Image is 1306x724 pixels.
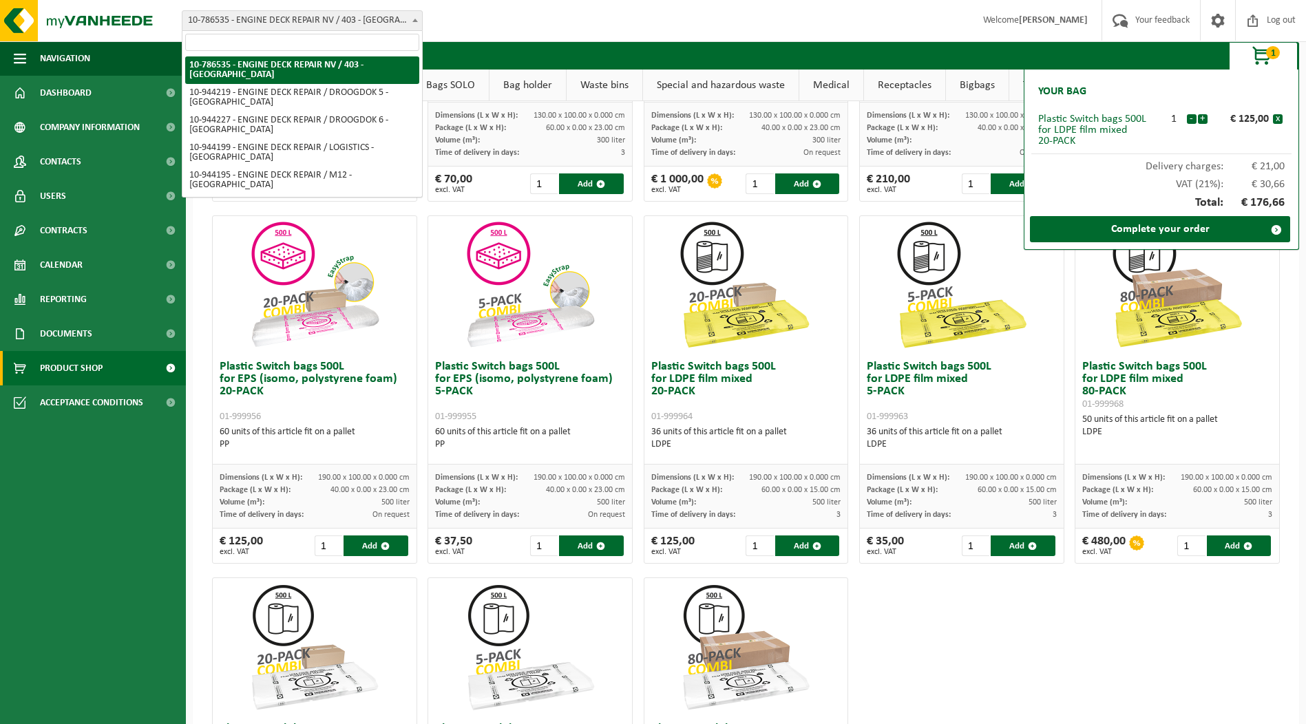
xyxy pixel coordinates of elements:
span: excl. VAT [651,548,695,556]
span: Time of delivery in days: [651,511,735,519]
span: Company information [40,110,140,145]
span: 500 liter [597,498,625,507]
span: Contacts [40,145,81,179]
span: Dimensions (L x W x H): [651,473,734,482]
span: Package (L x W x H): [867,124,938,132]
span: 500 liter [1244,498,1272,507]
img: 01-999961 [246,578,383,716]
div: € 37,50 [435,535,472,556]
span: On request [372,511,410,519]
span: Dashboard [40,76,92,110]
span: Time of delivery in days: [1082,511,1166,519]
h3: Plastic Switch bags 500L for LDPE film mixed 5-PACK [867,361,1057,423]
button: 1 [1229,42,1298,70]
input: 1 [1177,535,1205,556]
button: Add [775,173,839,194]
div: € 35,00 [867,535,904,556]
span: On request [1020,149,1057,157]
span: Volume (m³): [220,498,264,507]
span: Contracts [40,213,87,248]
span: Dimensions (L x W x H): [435,473,518,482]
div: VAT (21%): [1031,172,1292,190]
span: 130.00 x 100.00 x 0.000 cm [965,111,1057,120]
li: 10-944199 - ENGINE DECK REPAIR / LOGISTICS - [GEOGRAPHIC_DATA] [185,139,419,167]
span: Volume (m³): [867,136,912,145]
div: PP [435,438,625,451]
img: 01-999960 [461,578,599,716]
span: On request [803,149,841,157]
span: excl. VAT [867,186,910,194]
span: 3 [1268,511,1272,519]
div: 60 units of this article fit on a pallet [435,426,625,451]
span: 300 liter [597,136,625,145]
a: Complete your order [1030,216,1290,242]
span: Time of delivery in days: [867,149,951,157]
span: 3 [836,511,841,519]
div: € 210,00 [867,173,910,194]
h3: Plastic Switch bags 500L for LDPE film mixed 20-PACK [651,361,841,423]
span: 130.00 x 100.00 x 0.000 cm [534,111,625,120]
span: € 21,00 [1223,161,1285,172]
span: 3 [621,149,625,157]
span: 1 [1266,46,1280,59]
div: PP [220,438,410,451]
span: Dimensions (L x W x H): [435,111,518,120]
button: Add [559,173,623,194]
span: 10-786535 - ENGINE DECK REPAIR NV / 403 - ANTWERPEN [182,10,423,31]
span: 190.00 x 100.00 x 0.000 cm [1181,473,1272,482]
span: Package (L x W x H): [1082,486,1153,494]
span: 60.00 x 0.00 x 15.00 cm [978,486,1057,494]
span: Dimensions (L x W x H): [867,473,949,482]
span: € 176,66 [1223,197,1285,209]
span: 40.00 x 0.00 x 23.00 cm [978,124,1057,132]
a: Medical [799,70,863,101]
span: 60.00 x 0.00 x 23.00 cm [546,124,625,132]
img: 01-999955 [461,216,599,354]
button: x [1273,114,1283,124]
button: Add [344,535,408,556]
img: 01-999970 [677,578,814,716]
span: 40.00 x 0.00 x 23.00 cm [761,124,841,132]
span: Acceptance conditions [40,385,143,420]
img: 01-999968 [1108,216,1246,354]
span: Volume (m³): [867,498,912,507]
h3: Plastic Switch bags 500L for EPS (isomo, polystyrene foam) 5-PACK [435,361,625,423]
li: 10-944195 - ENGINE DECK REPAIR / M12 - [GEOGRAPHIC_DATA] [185,167,419,194]
div: LDPE [867,438,1057,451]
span: Product Shop [40,351,103,385]
span: 01-999956 [220,412,261,422]
div: € 1 000,00 [651,173,704,194]
h3: Plastic Switch bags 500L for LDPE film mixed 80-PACK [1082,361,1272,410]
img: 01-999964 [677,216,814,354]
span: Volume (m³): [1082,498,1127,507]
img: 01-999963 [893,216,1031,354]
button: Add [559,535,623,556]
li: 10-786535 - ENGINE DECK REPAIR NV / 403 - [GEOGRAPHIC_DATA] [185,56,419,84]
input: 1 [530,535,558,556]
span: excl. VAT [435,186,472,194]
div: 60 units of this article fit on a pallet [220,426,410,451]
span: 3 [1053,511,1057,519]
li: 10-944219 - ENGINE DECK REPAIR / DROOGDOK 5 - [GEOGRAPHIC_DATA] [185,84,419,111]
span: Users [40,179,66,213]
div: € 480,00 [1082,535,1126,556]
span: 190.00 x 100.00 x 0.000 cm [965,473,1057,482]
input: 1 [962,535,989,556]
span: 01-999964 [651,412,693,422]
span: Dimensions (L x W x H): [867,111,949,120]
span: Volume (m³): [651,498,696,507]
span: 40.00 x 0.00 x 23.00 cm [546,486,625,494]
span: 500 liter [1029,498,1057,507]
span: Time of delivery in days: [651,149,735,157]
span: On request [588,511,625,519]
span: Navigation [40,41,90,76]
span: Dimensions (L x W x H): [220,473,302,482]
div: 36 units of this article fit on a pallet [867,426,1057,451]
a: Special and hazardous waste [643,70,799,101]
input: 1 [962,173,989,194]
a: Tilting containers [1009,70,1115,101]
a: Bigbags [946,70,1009,101]
span: Dimensions (L x W x H): [651,111,734,120]
span: 190.00 x 100.00 x 0.000 cm [318,473,410,482]
span: excl. VAT [435,548,472,556]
